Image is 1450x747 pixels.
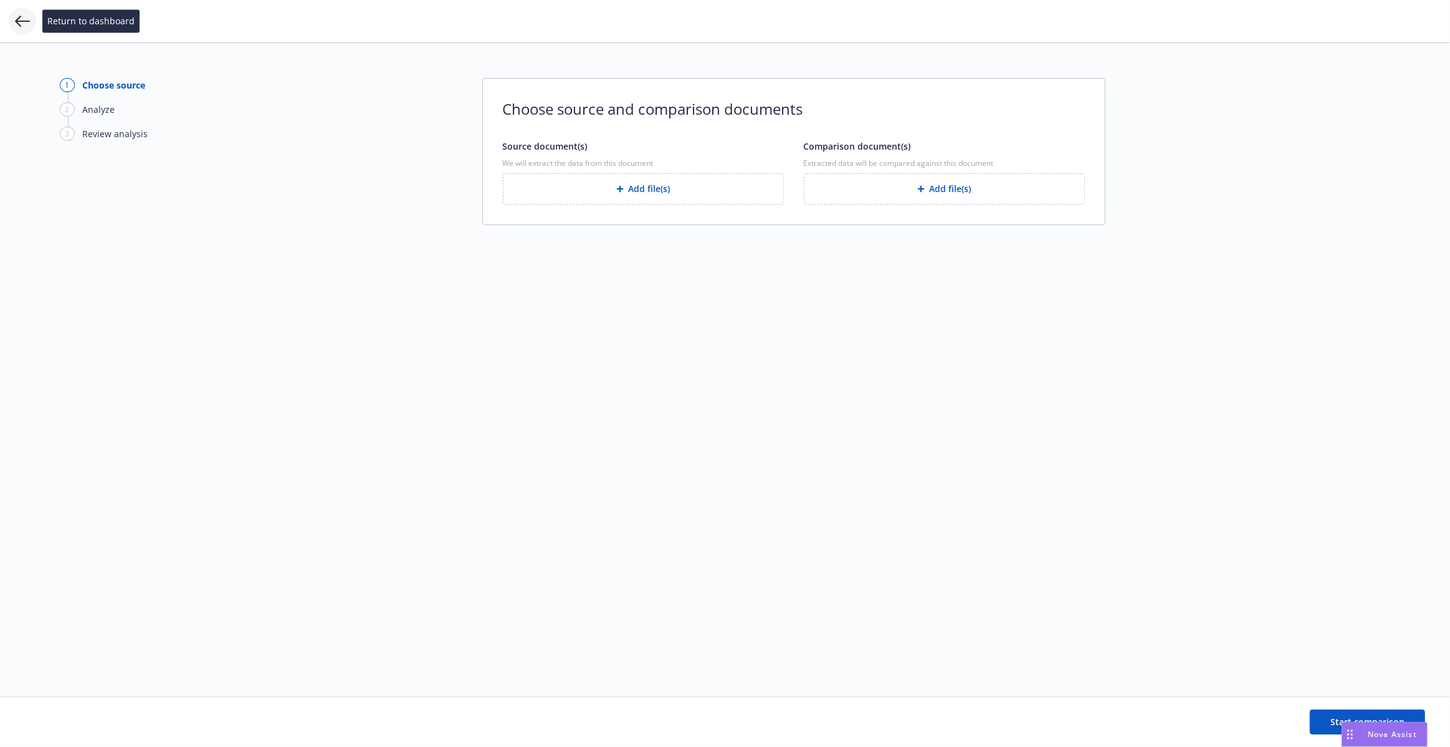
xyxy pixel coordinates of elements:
span: Source document(s) [503,140,588,152]
div: Analyze [82,103,115,116]
span: Nova Assist [1368,729,1417,740]
span: Comparison document(s) [804,140,911,152]
span: Return to dashboard [47,14,135,27]
span: Start comparison [1330,716,1405,728]
div: Choose source [82,79,145,92]
span: Extracted data will be compared against this document [804,158,1085,168]
div: Drag to move [1342,723,1358,746]
span: Choose source and comparison documents [503,99,1085,120]
button: Start comparison [1310,710,1425,735]
div: Review analysis [82,127,148,140]
button: Nova Assist [1342,722,1428,747]
button: Add file(s) [804,173,1085,205]
div: 3 [60,127,75,141]
div: 2 [60,102,75,117]
span: We will extract the data from this document [503,158,784,168]
div: 1 [60,78,75,92]
button: Add file(s) [503,173,784,205]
